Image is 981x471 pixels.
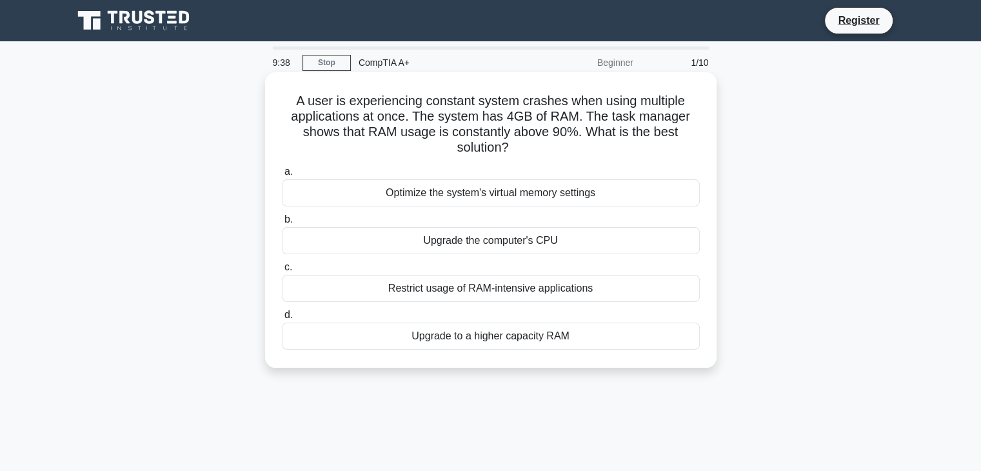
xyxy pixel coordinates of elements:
a: Register [830,12,887,28]
span: d. [284,309,293,320]
span: a. [284,166,293,177]
div: Upgrade the computer's CPU [282,227,700,254]
div: Upgrade to a higher capacity RAM [282,323,700,350]
h5: A user is experiencing constant system crashes when using multiple applications at once. The syst... [281,93,701,156]
div: CompTIA A+ [351,50,528,75]
a: Stop [302,55,351,71]
span: c. [284,261,292,272]
span: b. [284,214,293,225]
div: Optimize the system's virtual memory settings [282,179,700,206]
div: Beginner [528,50,641,75]
div: 9:38 [265,50,302,75]
div: 1/10 [641,50,717,75]
div: Restrict usage of RAM-intensive applications [282,275,700,302]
